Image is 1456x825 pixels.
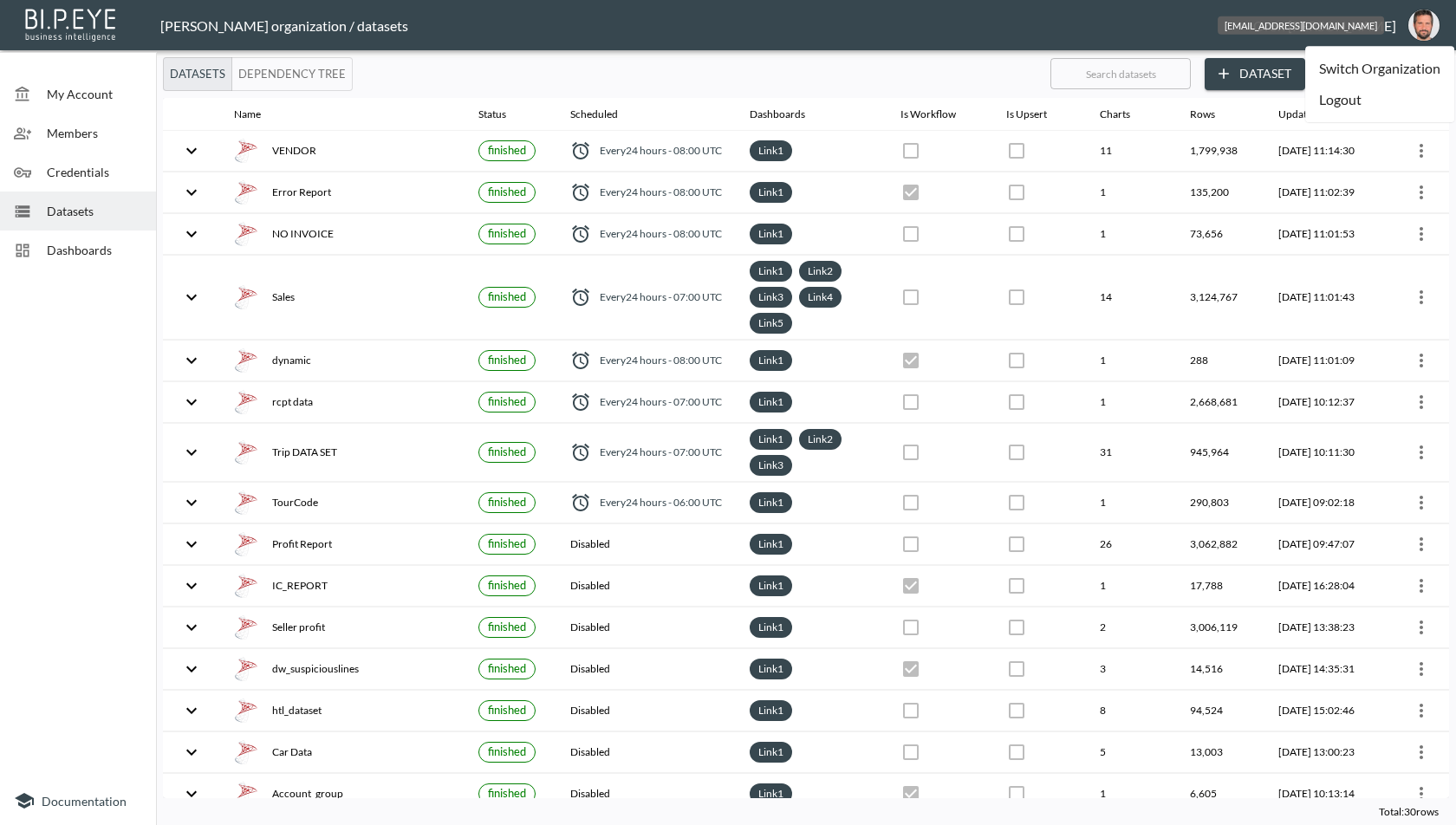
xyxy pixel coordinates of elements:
th: {"type":{},"key":null,"ref":null,"props":{"disabled":true,"checked":false,"color":"primary","styl... [992,524,1086,565]
th: {"type":{},"key":null,"ref":null,"props":{"disabled":true,"color":"primary","style":{"padding":0}... [992,341,1086,381]
th: 17,788 [1176,566,1264,607]
th: {"type":{"isMobxInjector":true,"displayName":"inject-with-userStore-stripeStore-datasetsStore(Obj... [1368,341,1449,381]
div: Link1 [750,350,792,371]
img: mssql icon [234,782,258,806]
div: Link1 [750,659,792,679]
a: Link1 [755,261,787,281]
img: f7df4f0b1e237398fe25aedd0497c453 [1408,10,1440,41]
div: Link1 [750,742,792,763]
div: Name [234,104,261,125]
button: more [1407,489,1435,516]
th: {"type":{},"key":null,"ref":null,"props":{"disabled":true,"checked":false,"color":"primary","styl... [887,524,992,565]
div: Link1 [750,261,792,282]
span: finished [488,289,526,303]
span: Every 24 hours - 07:00 UTC [600,445,722,459]
button: more [1407,137,1435,165]
span: Scheduled [570,104,640,125]
div: Rows [1190,104,1215,125]
th: {"type":"div","key":null,"ref":null,"props":{"style":{"display":"flex","flexWrap":"wrap","gap":6}... [736,566,887,607]
th: 2025-10-06, 11:02:39 [1264,172,1368,213]
button: more [1407,614,1435,641]
a: Link1 [755,700,787,720]
th: {"type":{},"key":null,"ref":null,"props":{"disabled":true,"color":"primary","style":{"padding":0}... [992,256,1086,340]
th: {"type":"div","key":null,"ref":null,"props":{"style":{"display":"flex","flexWrap":"wrap","gap":6}... [736,483,887,523]
th: {"type":{"isMobxInjector":true,"displayName":"inject-with-userStore-stripeStore-datasetsStore(Obj... [1368,691,1449,731]
th: {"type":{},"key":null,"ref":null,"props":{"disabled":true,"checked":false,"color":"primary","styl... [992,566,1086,607]
th: 1 [1086,483,1176,523]
th: 3,006,119 [1176,607,1264,648]
div: Is Workflow [900,104,956,125]
div: Link1 [750,575,792,596]
th: 1,799,938 [1176,131,1264,172]
th: 2025-10-06, 11:01:09 [1264,341,1368,381]
span: Every 24 hours - 08:00 UTC [600,353,722,367]
th: {"type":"div","key":null,"ref":null,"props":{"style":{"display":"flex","flexWrap":"wrap","gap":6}... [736,732,887,773]
img: mssql icon [234,698,258,723]
span: Dashboards [47,241,142,259]
th: {"type":"div","key":null,"ref":null,"props":{"style":{"display":"flex","flexWrap":"wrap","gap":6}... [736,341,887,381]
th: {"type":"div","key":null,"ref":null,"props":{"style":{"display":"flex","flexWrap":"wrap","gap":6}... [736,131,887,172]
th: Disabled [556,524,736,565]
a: Link3 [755,287,787,307]
th: {"type":{},"key":null,"ref":null,"props":{"size":"small","label":{"type":{},"key":null,"ref":null... [465,691,556,731]
div: dynamic [234,348,451,373]
span: finished [488,394,526,408]
th: {"type":{},"key":null,"ref":null,"props":{"size":"small","label":{"type":{},"key":null,"ref":null... [465,341,556,381]
li: Logout [1305,84,1454,115]
button: expand row [177,529,206,559]
button: expand row [177,654,206,684]
button: more [1407,438,1435,466]
a: Link5 [755,313,787,333]
th: {"type":{},"key":null,"ref":null,"props":{"size":"small","label":{"type":{},"key":null,"ref":null... [465,524,556,565]
span: Charts [1100,104,1153,125]
a: Link1 [755,617,787,637]
th: {"type":"div","key":null,"ref":null,"props":{"style":{"display":"flex","alignItems":"center","col... [556,131,736,172]
img: mssql icon [234,390,258,414]
th: {"type":{"isMobxInjector":true,"displayName":"inject-with-userStore-stripeStore-datasetsStore(Obj... [1368,649,1449,690]
th: {"type":{},"key":null,"ref":null,"props":{"size":"small","label":{"type":{},"key":null,"ref":null... [465,566,556,607]
th: {"type":{},"key":null,"ref":null,"props":{"disabled":true,"checked":false,"color":"primary","styl... [992,691,1086,731]
div: Link5 [750,313,792,334]
span: Every 24 hours - 07:00 UTC [600,394,722,409]
th: {"type":{"isMobxInjector":true,"displayName":"inject-with-userStore-stripeStore-datasetsStore(Obj... [1368,732,1449,773]
button: more [1407,530,1435,558]
th: {"type":{},"key":null,"ref":null,"props":{"size":"small","label":{"type":{},"key":null,"ref":null... [465,483,556,523]
button: expand row [177,488,206,517]
img: mssql icon [234,574,258,598]
button: more [1407,179,1435,206]
button: expand row [177,613,206,642]
div: Sales [234,285,451,309]
span: Every 24 hours - 07:00 UTC [600,289,722,304]
th: {"type":{},"key":null,"ref":null,"props":{"disabled":true,"color":"primary","style":{"padding":0}... [992,382,1086,423]
img: mssql icon [234,285,258,309]
span: Dashboards [750,104,828,125]
span: finished [488,578,526,592]
th: {"type":"div","key":null,"ref":null,"props":{"style":{"display":"flex","gap":16,"alignItems":"cen... [220,691,465,731]
button: Dependency Tree [231,57,353,91]
th: {"type":{},"key":null,"ref":null,"props":{"disabled":true,"checked":false,"color":"primary","styl... [887,424,992,482]
div: Link1 [750,224,792,244]
span: finished [488,620,526,633]
img: mssql icon [234,490,258,515]
th: {"type":{},"key":null,"ref":null,"props":{"disabled":true,"color":"primary","style":{"padding":0}... [992,424,1086,482]
th: {"type":{},"key":null,"ref":null,"props":{"disabled":true,"checked":false,"color":"primary","styl... [887,483,992,523]
th: {"type":{},"key":null,"ref":null,"props":{"disabled":true,"color":"primary","style":{"padding":0}... [992,214,1086,255]
img: mssql icon [234,615,258,640]
div: [EMAIL_ADDRESS][DOMAIN_NAME] [1218,16,1384,35]
th: 290,803 [1176,483,1264,523]
th: {"type":{},"key":null,"ref":null,"props":{"size":"small","label":{"type":{},"key":null,"ref":null... [465,649,556,690]
th: Disabled [556,691,736,731]
th: {"type":"div","key":null,"ref":null,"props":{"style":{"display":"flex","alignItems":"center","col... [556,483,736,523]
div: Charts [1100,104,1130,125]
th: {"type":"div","key":null,"ref":null,"props":{"style":{"display":"flex","flexWrap":"wrap","gap":6}... [736,256,887,340]
th: {"type":"div","key":null,"ref":null,"props":{"style":{"display":"flex","alignItems":"center","col... [556,172,736,213]
th: {"type":"div","key":null,"ref":null,"props":{"style":{"display":"flex","gap":16,"alignItems":"cen... [220,649,465,690]
th: {"type":{"isMobxInjector":true,"displayName":"inject-with-userStore-stripeStore-datasetsStore(Obj... [1368,382,1449,423]
div: Link1 [750,429,792,450]
th: {"type":"div","key":null,"ref":null,"props":{"style":{"display":"flex","alignItems":"center","col... [556,341,736,381]
th: {"type":"div","key":null,"ref":null,"props":{"style":{"display":"flex","flexWrap":"wrap","gap":6}... [736,691,887,731]
button: expand row [177,571,206,601]
span: Datasets [47,202,142,220]
button: expand row [177,346,206,375]
th: {"type":{},"key":null,"ref":null,"props":{"size":"small","label":{"type":{},"key":null,"ref":null... [465,172,556,213]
